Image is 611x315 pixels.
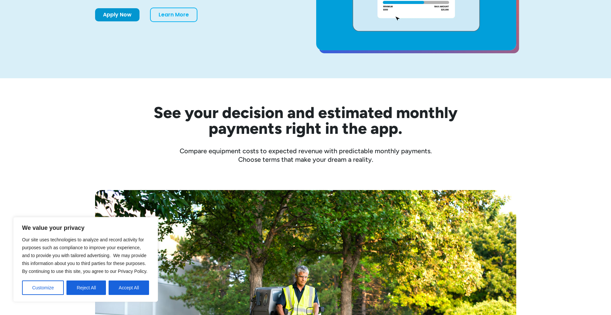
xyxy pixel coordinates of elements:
[95,147,516,164] div: Compare equipment costs to expected revenue with predictable monthly payments. Choose terms that ...
[13,217,158,302] div: We value your privacy
[121,105,490,136] h2: See your decision and estimated monthly payments right in the app.
[22,224,149,232] p: We value your privacy
[150,8,197,22] a: Learn More
[95,8,140,21] a: Apply Now
[22,237,147,274] span: Our site uses technologies to analyze and record activity for purposes such as compliance to impr...
[66,280,106,295] button: Reject All
[22,280,64,295] button: Customize
[109,280,149,295] button: Accept All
